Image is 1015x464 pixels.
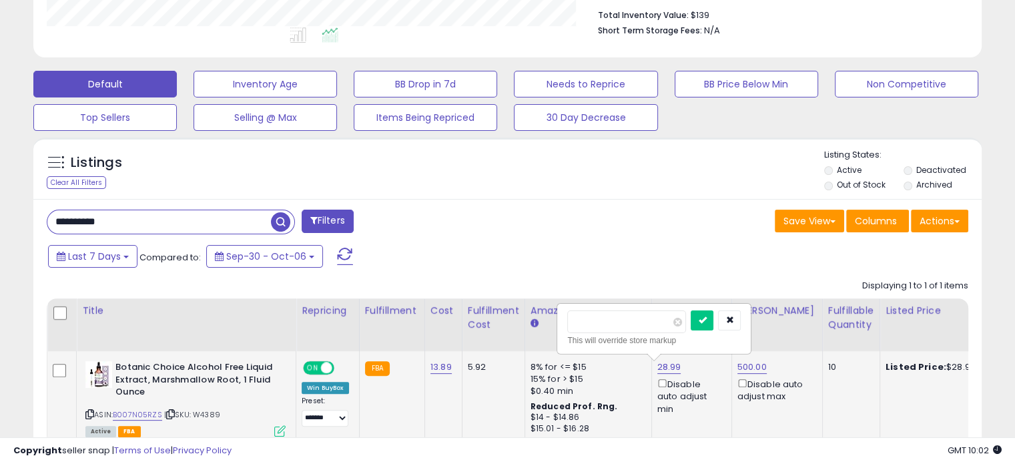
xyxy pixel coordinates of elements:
small: FBA [365,361,390,376]
a: 13.89 [430,361,452,374]
div: 8% for <= $15 [531,361,641,373]
div: Win BuyBox [302,382,349,394]
span: Compared to: [139,251,201,264]
div: 5.92 [468,361,515,373]
b: Total Inventory Value: [598,9,689,21]
a: B007N05RZS [113,409,162,421]
div: Fulfillment [365,304,419,318]
div: Clear All Filters [47,176,106,189]
img: 41GifXQN6wL._SL40_.jpg [85,361,112,388]
span: FBA [118,426,141,437]
button: BB Price Below Min [675,71,818,97]
div: Displaying 1 to 1 of 1 items [862,280,968,292]
label: Out of Stock [837,179,886,190]
span: N/A [704,24,720,37]
div: Fulfillable Quantity [828,304,874,332]
button: Top Sellers [33,104,177,131]
button: BB Drop in 7d [354,71,497,97]
button: Filters [302,210,354,233]
div: Disable auto adjust min [657,377,721,415]
label: Deactivated [916,164,966,176]
h5: Listings [71,154,122,172]
button: 30 Day Decrease [514,104,657,131]
div: ASIN: [85,361,286,435]
span: | SKU: W4389 [164,409,220,420]
span: Last 7 Days [68,250,121,263]
label: Active [837,164,862,176]
a: 28.99 [657,361,681,374]
div: 15% for > $15 [531,373,641,385]
b: Listed Price: [886,361,946,373]
div: Listed Price [886,304,1001,318]
div: Disable auto adjust max [737,377,812,403]
span: Sep-30 - Oct-06 [226,250,306,263]
p: Listing States: [824,149,982,162]
button: Non Competitive [835,71,978,97]
span: OFF [332,363,354,374]
div: This will override store markup [567,334,741,347]
label: Archived [916,179,952,190]
div: Title [82,304,290,318]
div: $28.99 [886,361,996,373]
div: [PERSON_NAME] [737,304,817,318]
a: Terms of Use [114,444,171,457]
div: 10 [828,361,870,373]
span: 2025-10-14 10:02 GMT [948,444,1002,457]
b: Botanic Choice Alcohol Free Liquid Extract, Marshmallow Root, 1 Fluid Ounce [115,361,278,402]
button: Default [33,71,177,97]
b: Reduced Prof. Rng. [531,401,618,412]
small: Amazon Fees. [531,318,539,330]
strong: Copyright [13,444,62,457]
button: Save View [775,210,844,232]
span: Columns [855,214,897,228]
div: Preset: [302,397,349,427]
div: Cost [430,304,456,318]
span: ON [304,363,321,374]
li: $139 [598,6,958,22]
button: Inventory Age [194,71,337,97]
div: Amazon Fees [531,304,646,318]
b: Short Term Storage Fees: [598,25,702,36]
a: Privacy Policy [173,444,232,457]
button: Selling @ Max [194,104,337,131]
div: $14 - $14.86 [531,412,641,423]
span: All listings currently available for purchase on Amazon [85,426,116,437]
div: Repricing [302,304,354,318]
div: seller snap | | [13,445,232,457]
button: Actions [911,210,968,232]
button: Items Being Repriced [354,104,497,131]
div: $15.01 - $16.28 [531,423,641,435]
button: Last 7 Days [48,245,137,268]
div: Fulfillment Cost [468,304,519,332]
div: $0.40 min [531,385,641,397]
button: Sep-30 - Oct-06 [206,245,323,268]
button: Columns [846,210,909,232]
a: 500.00 [737,361,767,374]
button: Needs to Reprice [514,71,657,97]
